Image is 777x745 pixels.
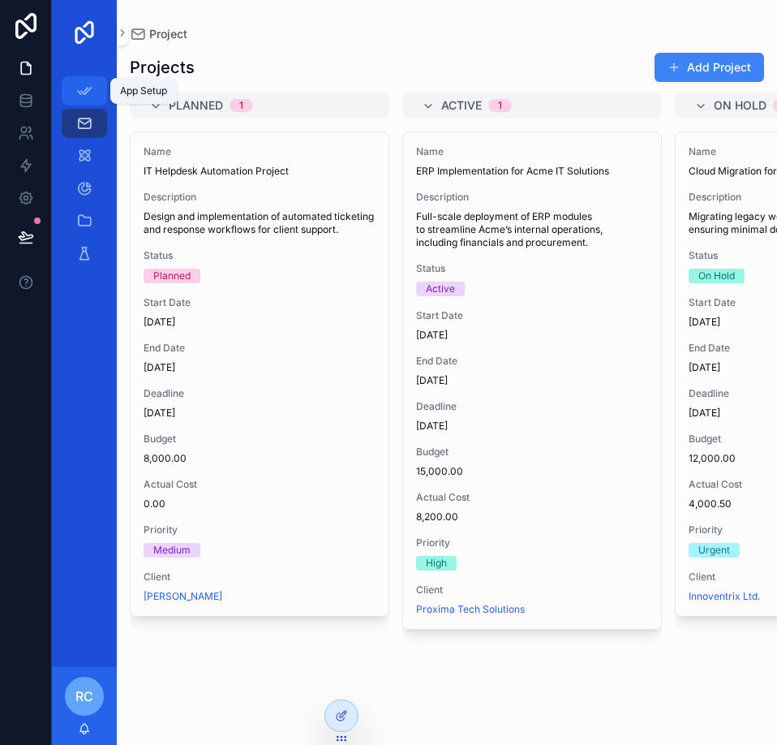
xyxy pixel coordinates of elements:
div: High [426,556,447,571]
span: 8,000.00 [144,452,376,465]
span: Budget [416,446,648,459]
span: End Date [416,355,648,368]
span: On Hold [714,97,766,114]
span: Start Date [144,296,376,309]
span: Client [416,584,648,596]
span: Start Date [416,309,648,322]
div: scrollable content [52,65,117,289]
button: Add Project [655,53,764,82]
div: 1 [239,99,243,112]
span: Deadline [144,387,376,400]
span: Planned [169,97,223,114]
span: RC [75,687,93,706]
span: 8,200.00 [416,510,648,523]
div: Active [426,282,455,296]
div: Planned [153,269,191,283]
div: On Hold [698,269,735,283]
div: Medium [153,543,191,558]
span: 0.00 [144,497,376,510]
span: Project [149,26,187,42]
a: Proxima Tech Solutions [416,603,525,616]
span: [DATE] [144,316,376,329]
a: Project [130,26,187,42]
a: NameERP Implementation for Acme IT SolutionsDescriptionFull-scale deployment of ERP modules to st... [402,131,662,630]
span: Name [416,145,648,158]
span: Budget [144,433,376,446]
span: Description [416,191,648,204]
span: Deadline [416,400,648,413]
div: Urgent [698,543,730,558]
span: Actual Cost [416,491,648,504]
span: 15,000.00 [416,465,648,478]
span: Active [441,97,482,114]
span: Priority [416,536,648,549]
span: Actual Cost [144,478,376,491]
h1: Projects [130,56,195,79]
span: [DATE] [144,361,376,374]
span: Design and implementation of automated ticketing and response workflows for client support. [144,210,376,236]
a: [PERSON_NAME] [144,590,222,603]
span: Name [144,145,376,158]
img: App logo [71,19,97,45]
span: Status [416,262,648,275]
span: [DATE] [416,420,648,433]
span: IT Helpdesk Automation Project [144,165,376,178]
span: ERP Implementation for Acme IT Solutions [416,165,648,178]
span: Priority [144,523,376,536]
span: Full-scale deployment of ERP modules to streamline Acme’s internal operations, including financia... [416,210,648,249]
span: Description [144,191,376,204]
span: Client [144,571,376,584]
span: End Date [144,342,376,355]
a: Innoventrix Ltd. [689,590,760,603]
span: [DATE] [416,374,648,387]
span: Status [144,249,376,262]
a: NameIT Helpdesk Automation ProjectDescriptionDesign and implementation of automated ticketing and... [130,131,389,617]
span: [DATE] [144,407,376,420]
div: App Setup [120,84,167,97]
span: [DATE] [416,329,648,342]
div: 1 [498,99,502,112]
